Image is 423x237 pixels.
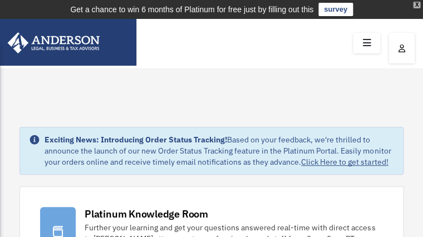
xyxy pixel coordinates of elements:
[45,135,227,145] strong: Exciting News: Introducing Order Status Tracking!
[318,3,353,16] a: survey
[45,134,394,167] div: Based on your feedback, we're thrilled to announce the launch of our new Order Status Tracking fe...
[413,2,420,8] div: close
[85,207,208,221] div: Platinum Knowledge Room
[301,157,388,167] a: Click Here to get started!
[70,3,313,16] div: Get a chance to win 6 months of Platinum for free just by filling out this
